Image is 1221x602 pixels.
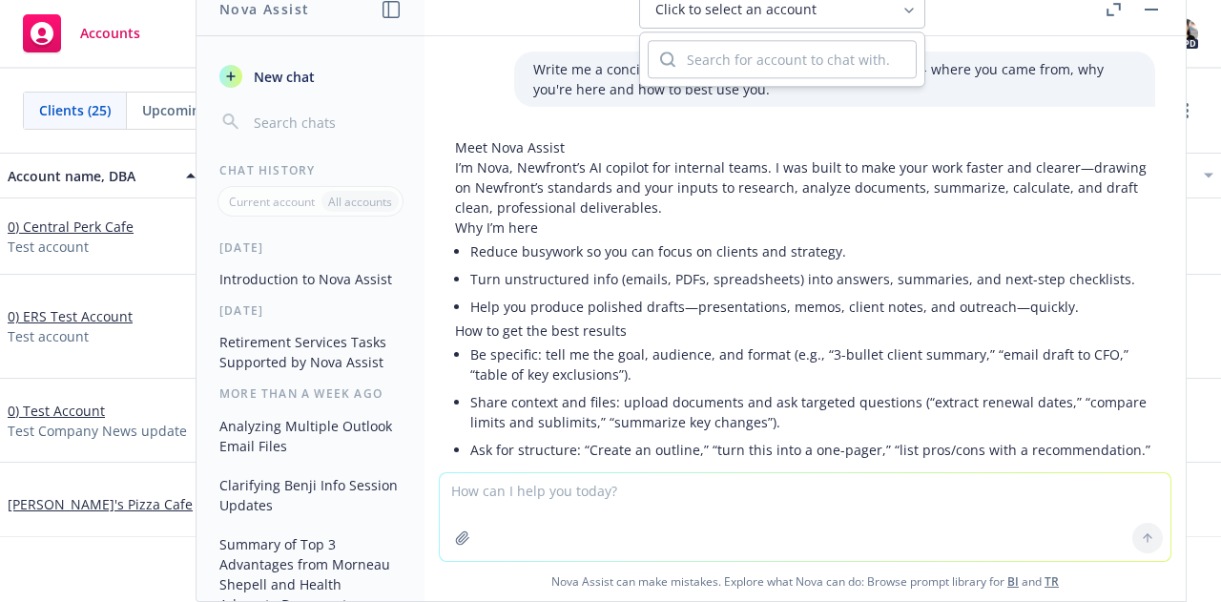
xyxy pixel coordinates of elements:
[212,59,409,93] button: New chat
[197,162,424,178] div: Chat History
[212,410,409,462] button: Analyzing Multiple Outlook Email Files
[250,109,402,135] input: Search chats
[8,401,105,421] a: 0) Test Account
[470,436,1155,464] li: Ask for structure: “Create an outline,” “turn this into a one-pager,” “list pros/cons with a reco...
[1007,573,1019,590] a: BI
[1045,573,1059,590] a: TR
[229,194,315,210] p: Current account
[8,217,134,237] a: 0) Central Perk Cafe
[142,100,289,120] span: Upcoming renewals (9)
[80,26,140,41] span: Accounts
[197,385,424,402] div: More than a week ago
[8,421,187,441] span: Test Company News update
[197,239,424,256] div: [DATE]
[660,52,675,67] svg: Search
[212,263,409,295] button: Introduction to Nova Assist
[533,59,1136,99] p: Write me a concise engaging introduction about Nova Assist - where you came from, why you're here...
[455,157,1155,218] p: I’m Nova, Newfront’s AI copilot for internal teams. I was built to make your work faster and clea...
[1175,99,1198,122] a: more
[212,469,409,521] button: Clarifying Benji Info Session Updates
[197,302,424,319] div: [DATE]
[8,237,89,257] span: Test account
[8,494,193,514] a: [PERSON_NAME]'s Pizza Cafe
[328,194,392,210] p: All accounts
[212,326,409,378] button: Retirement Services Tasks Supported by Nova Assist
[470,388,1155,436] li: Share context and files: upload documents and ask targeted questions (“extract renewal dates,” “c...
[470,238,1155,265] li: Reduce busywork so you can focus on clients and strategy.
[455,137,1155,157] p: Meet Nova Assist
[8,326,89,346] span: Test account
[8,166,175,186] div: Account name, DBA
[470,265,1155,293] li: Turn unstructured info (emails, PDFs, spreadsheets) into answers, summaries, and next-step checkl...
[250,67,315,87] span: New chat
[675,41,916,77] input: Search for account to chat with...
[470,293,1155,321] li: Help you produce polished drafts—presentations, memos, client notes, and outreach—quickly.
[432,562,1178,601] span: Nova Assist can make mistakes. Explore what Nova can do: Browse prompt library for and
[8,306,133,326] a: 0) ERS Test Account
[39,100,111,120] span: Clients (25)
[470,464,1155,491] li: Iterate: I’ll revise tone, length, and detail on request (“more concise,” “add data points,” “neu...
[455,321,1155,341] p: How to get the best results
[15,7,148,60] a: Accounts
[470,341,1155,388] li: Be specific: tell me the goal, audience, and format (e.g., “3-bullet client summary,” “email draf...
[455,218,1155,238] p: Why I’m here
